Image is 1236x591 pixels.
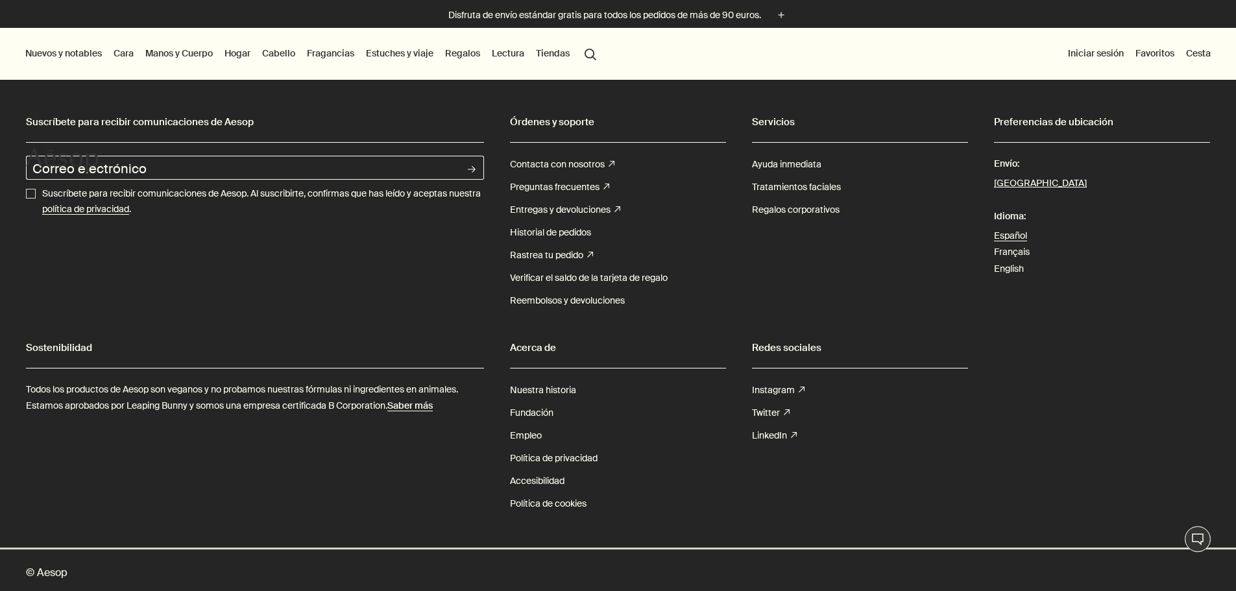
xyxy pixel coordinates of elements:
[304,45,357,62] a: Fragancias
[510,338,726,357] h2: Acerca de
[387,398,433,414] a: Saber más
[510,447,598,470] a: Política de privacidad
[26,381,484,414] p: Todos los productos de Aesop son veganos y no probamos nuestras fórmulas ni ingredientes en anima...
[994,246,1030,258] a: Français
[752,176,841,199] a: Tratamientos faciales
[387,400,433,411] b: Saber más
[42,203,129,215] u: política de privacidad
[23,144,107,180] a: Aesop
[994,205,1210,228] span: Idioma:
[260,45,298,62] a: Cabello
[1065,45,1126,62] button: Iniciar sesión
[42,202,129,217] a: política de privacidad
[579,41,602,66] button: Abrir la búsqueda
[510,221,591,244] a: Historial de pedidos
[26,112,484,132] h2: Suscríbete para recibir comunicaciones de Aesop
[510,470,564,492] a: Accesibilidad
[994,230,1027,241] a: Español
[510,153,614,176] a: Contacta con nosotros
[363,45,436,62] a: Estuches y viaje
[510,112,726,132] h2: Órdenes y soporte
[42,186,484,217] p: Suscríbete para recibir comunicaciones de Aesop. Al suscribirte, confirmas que has leído y acepta...
[510,244,593,267] a: Rastrea tu pedido
[510,289,625,312] a: Reembolsos y devoluciones
[26,147,104,173] svg: Aesop
[752,424,797,447] a: LinkedIn
[1185,526,1211,552] button: Chat en direct
[1183,45,1213,62] button: Cesta
[510,492,587,515] a: Política de cookies
[994,175,1087,192] button: [GEOGRAPHIC_DATA]
[510,402,553,424] a: Fundación
[26,564,67,581] span: © Aesop
[111,45,136,62] a: Cara
[26,338,484,357] h2: Sostenibilidad
[489,45,527,62] a: Lectura
[1133,45,1177,62] a: Favoritos
[448,8,761,22] p: Disfruta de envío estándar gratis para todos los pedidos de más de 90 euros.
[510,199,620,221] a: Entregas y devoluciones
[222,45,253,62] a: Hogar
[994,152,1210,175] span: Envío:
[23,45,104,62] button: Nuevos y notables
[752,379,805,402] a: Instagram
[143,45,215,62] a: Manos y Cuerpo
[510,176,609,199] a: Preguntas frecuentes
[752,402,790,424] a: Twitter
[994,263,1024,274] a: English
[23,28,602,80] nav: primary
[448,8,788,23] button: Disfruta de envío estándar gratis para todos los pedidos de más de 90 euros.
[1065,28,1213,80] nav: supplementary
[752,338,968,357] h2: Redes sociales
[752,112,968,132] h2: Servicios
[752,199,840,221] a: Regalos corporativos
[510,379,576,402] a: Nuestra historia
[510,424,542,447] a: Empleo
[752,153,821,176] a: Ayuda inmediata
[533,45,572,62] button: Tiendas
[26,156,460,180] input: Correo electrónico
[510,267,668,289] a: Verificar el saldo de la tarjeta de regalo
[994,112,1210,132] h2: Preferencias de ubicación
[442,45,483,62] a: Regalos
